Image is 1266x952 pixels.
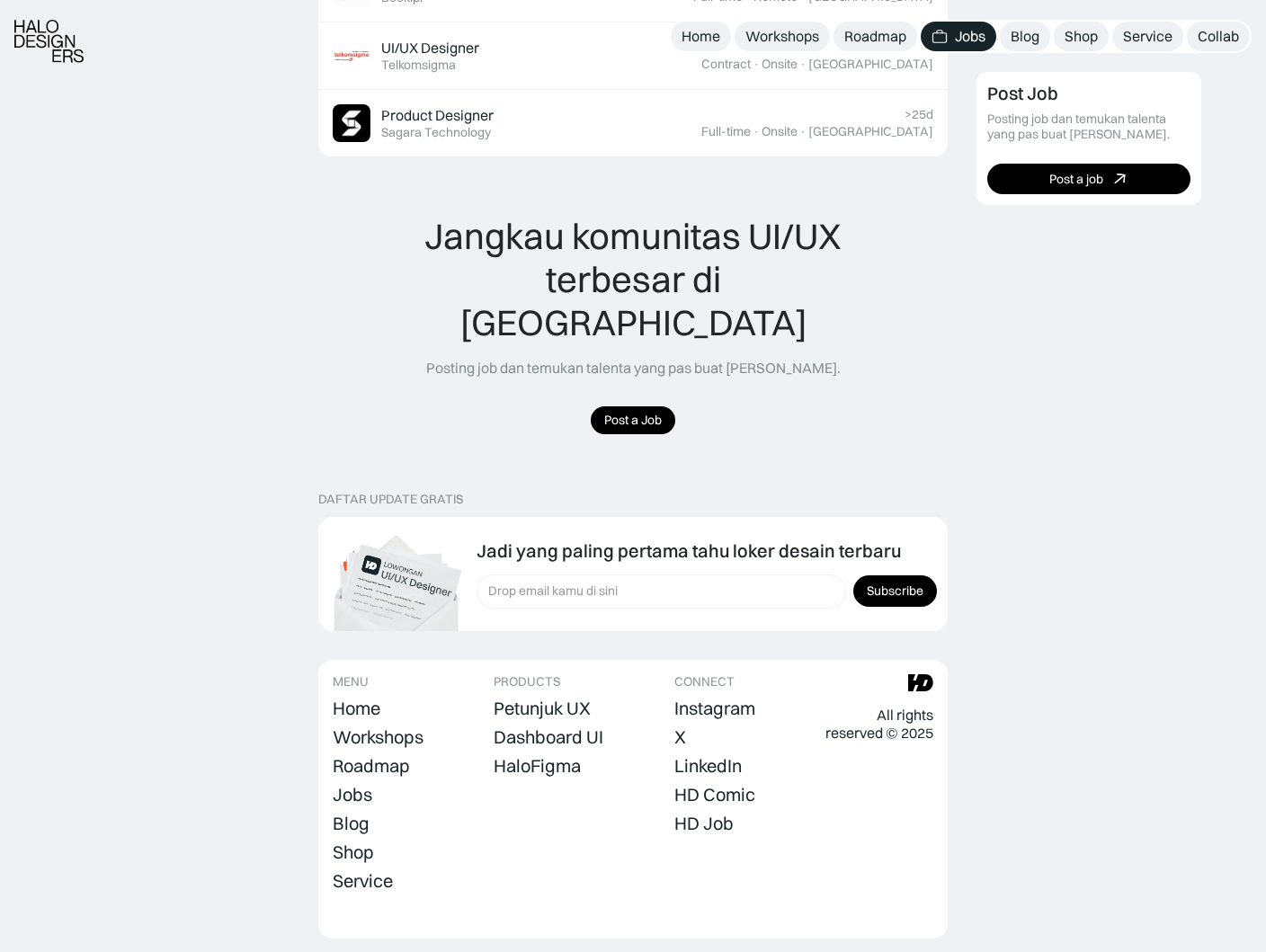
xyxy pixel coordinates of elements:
a: Jobs [333,782,372,807]
a: Shop [333,840,374,865]
a: Workshops [333,725,423,750]
a: Shop [1054,22,1109,51]
div: PRODUCTS [494,674,560,690]
a: HaloFigma [494,753,581,779]
a: Post a Job [591,406,675,434]
div: UI/UX Designer [381,39,479,58]
div: MENU [333,674,369,690]
a: Job ImageProduct DesignerSagara Technology>25dFull-time·Onsite·[GEOGRAPHIC_DATA] [318,90,948,157]
a: Roadmap [834,22,917,51]
div: Shop [1065,27,1098,46]
div: CONNECT [674,674,735,690]
div: Roadmap [844,27,906,46]
a: HD Comic [674,782,755,807]
div: Post Job [987,83,1058,104]
div: Blog [333,813,370,834]
a: Home [333,696,380,721]
a: HD Job [674,811,734,836]
div: HD Job [674,813,734,834]
div: Shop [333,841,374,863]
div: · [753,57,760,72]
input: Subscribe [853,575,937,607]
input: Drop email kamu di sini [477,574,846,609]
div: HD Comic [674,784,755,805]
a: Blog [333,811,370,836]
a: Roadmap [333,753,410,779]
div: Service [333,870,393,892]
div: DAFTAR UPDATE GRATIS [318,492,463,507]
div: Post a job [1049,171,1103,186]
div: Instagram [674,698,755,719]
div: Workshops [745,27,819,46]
div: Sagara Technology [381,125,491,140]
div: · [799,124,807,139]
div: Post a Job [604,413,662,428]
div: Jobs [955,27,985,46]
a: LinkedIn [674,753,742,779]
a: Job ImageUI/UX DesignerTelkomsigma>25dContract·Onsite·[GEOGRAPHIC_DATA] [318,22,948,90]
div: Home [333,698,380,719]
div: Collab [1198,27,1239,46]
div: Dashboard UI [494,726,603,748]
div: Onsite [762,57,798,72]
div: >25d [905,40,933,55]
a: Home [671,22,731,51]
div: Full-time [701,124,751,139]
form: Form Subscription [477,574,937,609]
div: HaloFigma [494,755,581,777]
div: [GEOGRAPHIC_DATA] [808,124,933,139]
a: Jobs [921,22,996,51]
a: Dashboard UI [494,725,603,750]
div: Telkomsigma [381,58,456,73]
div: >25d [905,107,933,122]
div: LinkedIn [674,755,742,777]
div: Jangkau komunitas UI/UX terbesar di [GEOGRAPHIC_DATA] [388,215,878,344]
div: Contract [701,57,751,72]
a: Service [333,868,393,894]
a: Workshops [735,22,830,51]
div: · [753,124,760,139]
div: Workshops [333,726,423,748]
a: Blog [1000,22,1050,51]
div: Onsite [762,124,798,139]
a: X [674,725,686,750]
div: X [674,726,686,748]
div: Product Designer [381,106,494,125]
div: Jadi yang paling pertama tahu loker desain terbaru [477,540,901,562]
img: Job Image [333,37,370,75]
a: Post a job [987,164,1190,194]
div: Home [682,27,720,46]
img: Job Image [333,104,370,142]
div: Blog [1011,27,1039,46]
div: All rights reserved © 2025 [825,706,933,743]
a: Petunjuk UX [494,696,591,721]
div: Petunjuk UX [494,698,591,719]
div: Service [1123,27,1172,46]
a: Service [1112,22,1183,51]
a: Instagram [674,696,755,721]
div: Roadmap [333,755,410,777]
div: · [799,57,807,72]
div: Posting job dan temukan talenta yang pas buat [PERSON_NAME]. [426,359,841,378]
div: Jobs [333,784,372,805]
div: Posting job dan temukan talenta yang pas buat [PERSON_NAME]. [987,111,1190,142]
div: [GEOGRAPHIC_DATA] [808,57,933,72]
a: Collab [1187,22,1250,51]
